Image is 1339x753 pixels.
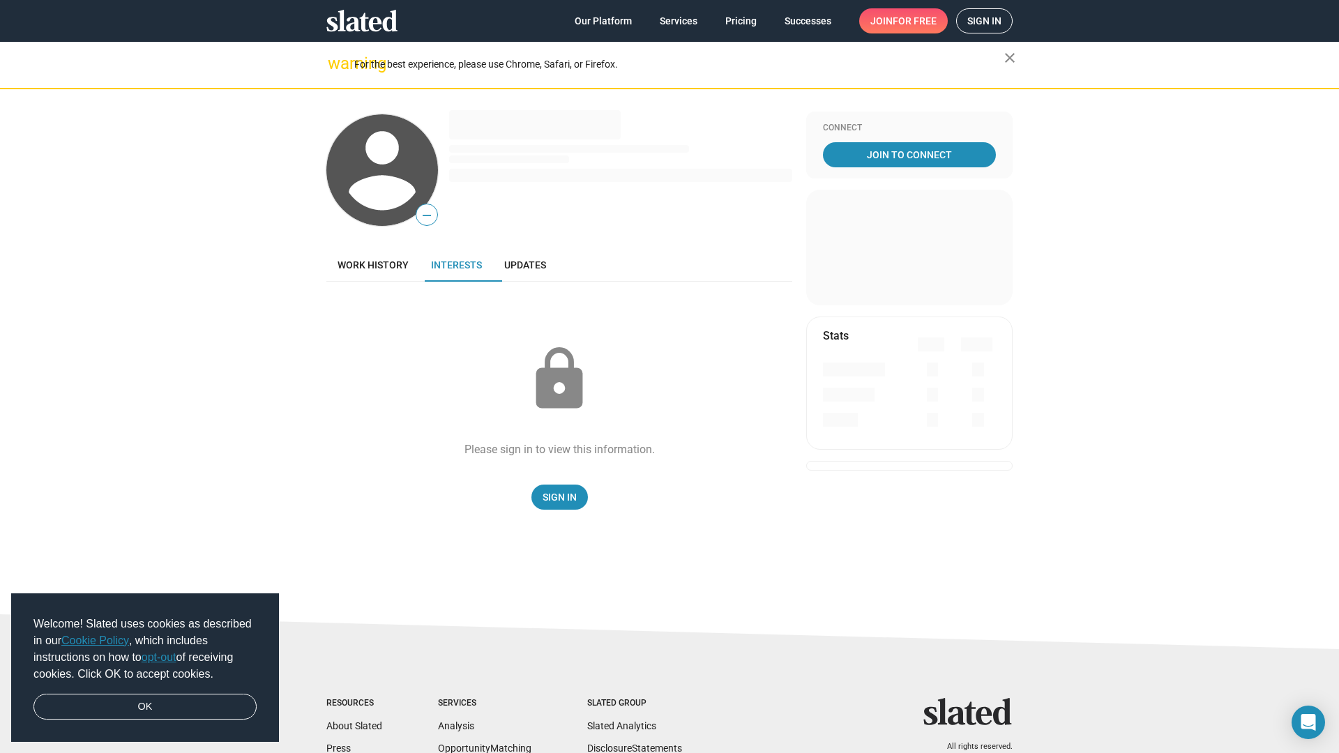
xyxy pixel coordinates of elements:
a: Interests [420,248,493,282]
mat-icon: lock [524,344,594,414]
span: Successes [785,8,831,33]
a: Join To Connect [823,142,996,167]
a: Cookie Policy [61,634,129,646]
a: Updates [493,248,557,282]
a: Successes [773,8,842,33]
a: Pricing [714,8,768,33]
div: Services [438,698,531,709]
mat-icon: close [1001,50,1018,66]
mat-card-title: Stats [823,328,849,343]
a: dismiss cookie message [33,694,257,720]
a: Services [649,8,709,33]
a: Our Platform [563,8,643,33]
div: Slated Group [587,698,682,709]
div: cookieconsent [11,593,279,743]
a: Sign In [531,485,588,510]
span: Services [660,8,697,33]
a: Analysis [438,720,474,731]
a: Sign in [956,8,1013,33]
div: Connect [823,123,996,134]
span: — [416,206,437,225]
a: Work history [326,248,420,282]
span: Sign In [543,485,577,510]
span: Work history [338,259,409,271]
span: Join [870,8,937,33]
a: Slated Analytics [587,720,656,731]
span: for free [893,8,937,33]
span: Interests [431,259,482,271]
span: Updates [504,259,546,271]
a: About Slated [326,720,382,731]
div: Please sign in to view this information. [464,442,655,457]
mat-icon: warning [328,55,345,72]
span: Pricing [725,8,757,33]
div: Open Intercom Messenger [1292,706,1325,739]
a: opt-out [142,651,176,663]
a: Joinfor free [859,8,948,33]
span: Join To Connect [826,142,993,167]
span: Our Platform [575,8,632,33]
span: Sign in [967,9,1001,33]
span: Welcome! Slated uses cookies as described in our , which includes instructions on how to of recei... [33,616,257,683]
div: Resources [326,698,382,709]
div: For the best experience, please use Chrome, Safari, or Firefox. [354,55,1004,74]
